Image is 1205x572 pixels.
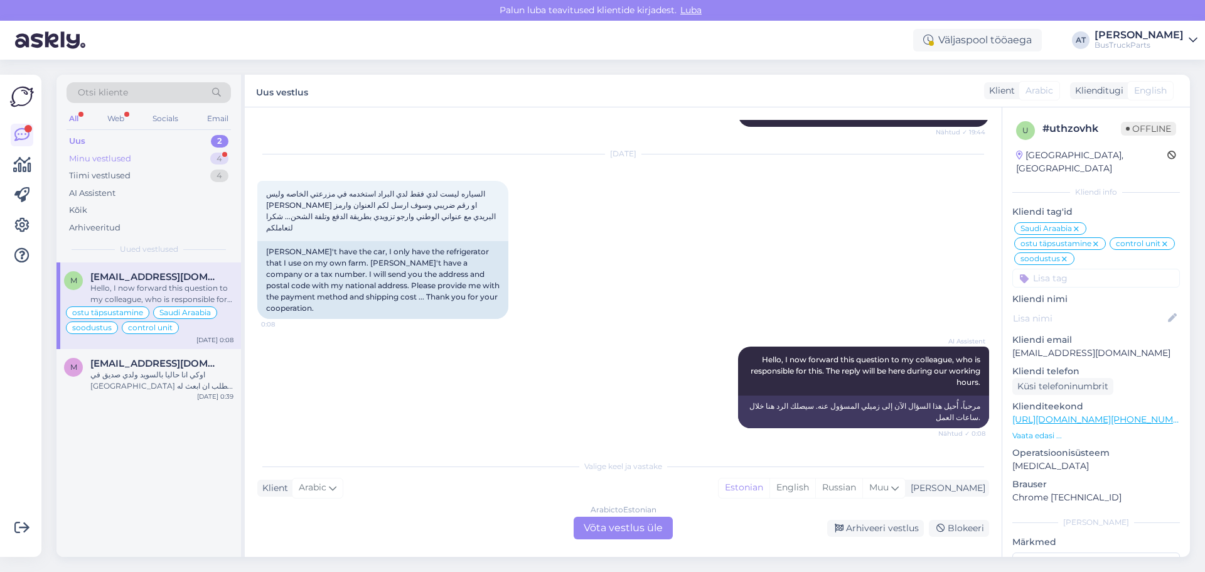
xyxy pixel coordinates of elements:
[769,478,815,497] div: English
[1012,347,1180,360] p: [EMAIL_ADDRESS][DOMAIN_NAME]
[591,504,656,515] div: Arabic to Estonian
[10,85,34,109] img: Askly Logo
[913,29,1042,51] div: Väljaspool tööaega
[210,153,228,165] div: 4
[196,335,233,345] div: [DATE] 0:08
[677,4,705,16] span: Luba
[738,396,989,428] div: مرحباً، أُحيل هذا السؤال الآن إلى زميلي المسؤول عنه. سيصلك الرد هنا خلال ساعات العمل.
[257,482,288,495] div: Klient
[815,478,862,497] div: Russian
[1134,84,1167,97] span: English
[1020,255,1060,262] span: soodustus
[90,358,221,369] span: mazen_hussein8@hotmail.com
[1012,414,1194,425] a: [URL][DOMAIN_NAME][PHONE_NUMBER]
[150,111,181,127] div: Socials
[1020,240,1091,247] span: ostu täpsustamine
[1026,84,1053,97] span: Arabic
[69,135,85,148] div: Uus
[69,222,120,234] div: Arhiveeritud
[299,481,326,495] span: Arabic
[938,337,985,346] span: AI Assistent
[1116,240,1160,247] span: control unit
[90,271,221,283] span: mcmashwal@yahoo.com
[69,204,87,217] div: Kõik
[1012,205,1180,219] p: Kliendi tag'id
[159,309,211,316] span: Saudi Araabia
[1012,365,1180,378] p: Kliendi telefon
[1012,400,1180,413] p: Klienditeekond
[1095,40,1184,50] div: BusTruckParts
[70,362,77,372] span: m
[1012,378,1113,395] div: Küsi telefoninumbrit
[70,276,77,285] span: m
[1072,31,1090,49] div: AT
[256,82,308,99] label: Uus vestlus
[1095,30,1184,40] div: [PERSON_NAME]
[211,135,228,148] div: 2
[1121,122,1176,136] span: Offline
[719,478,769,497] div: Estonian
[984,84,1015,97] div: Klient
[72,324,112,332] span: soodustus
[906,482,985,495] div: [PERSON_NAME]
[1012,446,1180,460] p: Operatsioonisüsteem
[1012,536,1180,549] p: Märkmed
[67,111,81,127] div: All
[1022,126,1029,135] span: u
[120,244,178,255] span: Uued vestlused
[1070,84,1123,97] div: Klienditugi
[938,429,985,438] span: Nähtud ✓ 0:08
[869,482,889,493] span: Muu
[1012,478,1180,491] p: Brauser
[1095,30,1197,50] a: [PERSON_NAME]BusTruckParts
[105,111,127,127] div: Web
[90,369,233,392] div: اوكي انا حاليا بالسويد ولدي صديق في [GEOGRAPHIC_DATA] يطلب ان ابعث له محركات باص وسوف اطلب منه ال...
[1016,149,1167,175] div: [GEOGRAPHIC_DATA], [GEOGRAPHIC_DATA]
[210,170,228,182] div: 4
[128,324,173,332] span: control unit
[1012,430,1180,441] p: Vaata edasi ...
[257,148,989,159] div: [DATE]
[197,392,233,401] div: [DATE] 0:39
[929,520,989,537] div: Blokeeri
[751,355,982,387] span: Hello, I now forward this question to my colleague, who is responsible for this. The reply will b...
[1042,121,1121,136] div: # uthzovhk
[257,241,508,319] div: [PERSON_NAME]'t have the car, I only have the refrigerator that I use on my own farm. [PERSON_NAM...
[936,127,985,137] span: Nähtud ✓ 19:44
[69,153,131,165] div: Minu vestlused
[1020,225,1072,232] span: Saudi Araabia
[1012,517,1180,528] div: [PERSON_NAME]
[1012,269,1180,288] input: Lisa tag
[1013,311,1165,325] input: Lisa nimi
[261,320,308,329] span: 0:08
[266,189,498,232] span: السياره ليست لدي فقط لدي البراد استخدمه في مزرعتي الخاصه وليس [PERSON_NAME] او رقم ضريبي وسوف ارس...
[78,86,128,99] span: Otsi kliente
[69,170,131,182] div: Tiimi vestlused
[574,517,673,539] div: Võta vestlus üle
[72,309,143,316] span: ostu täpsustamine
[827,520,924,537] div: Arhiveeri vestlus
[205,111,231,127] div: Email
[69,187,115,200] div: AI Assistent
[1012,491,1180,504] p: Chrome [TECHNICAL_ID]
[1012,460,1180,473] p: [MEDICAL_DATA]
[90,283,233,305] div: Hello, I now forward this question to my colleague, who is responsible for this. The reply will b...
[257,461,989,472] div: Valige keel ja vastake
[1012,186,1180,198] div: Kliendi info
[1012,293,1180,306] p: Kliendi nimi
[1012,333,1180,347] p: Kliendi email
